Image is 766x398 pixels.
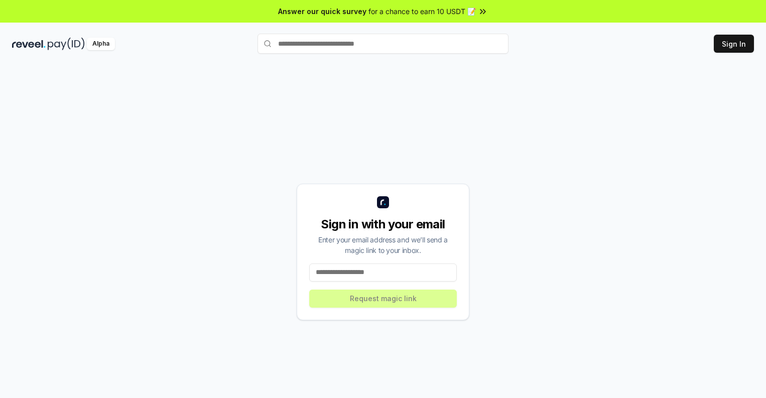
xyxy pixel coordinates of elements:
[12,38,46,50] img: reveel_dark
[309,216,457,232] div: Sign in with your email
[309,234,457,255] div: Enter your email address and we’ll send a magic link to your inbox.
[377,196,389,208] img: logo_small
[368,6,476,17] span: for a chance to earn 10 USDT 📝
[48,38,85,50] img: pay_id
[278,6,366,17] span: Answer our quick survey
[87,38,115,50] div: Alpha
[714,35,754,53] button: Sign In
